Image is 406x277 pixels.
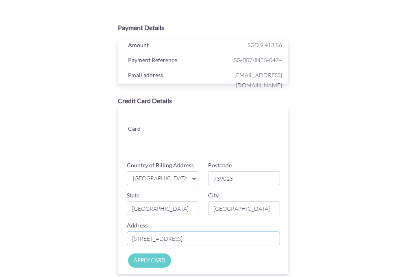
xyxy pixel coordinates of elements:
[226,133,281,148] iframe: Secure card security code input frame
[169,133,225,148] iframe: Secure card expiration date input frame
[127,171,199,185] a: [GEOGRAPHIC_DATA]
[127,161,194,169] label: Country of Billing Address
[128,253,171,268] input: APPLY CARD
[122,40,205,52] div: Amount
[122,70,205,82] div: Email address
[208,161,232,169] label: Postcode
[132,174,187,183] span: [GEOGRAPHIC_DATA]
[118,23,288,32] div: Payment Details
[118,96,288,106] div: Credit Card Details
[122,123,163,136] div: Card
[122,55,205,67] div: Payment Reference
[169,115,281,130] iframe: Secure card number input frame
[127,221,148,229] label: Address
[208,191,219,199] label: City
[205,55,282,65] span: SG-007-IN25-0474
[205,70,282,90] span: [EMAIL_ADDRESS][DOMAIN_NAME]
[248,41,282,48] span: SGD 9,413.56
[127,191,139,199] label: State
